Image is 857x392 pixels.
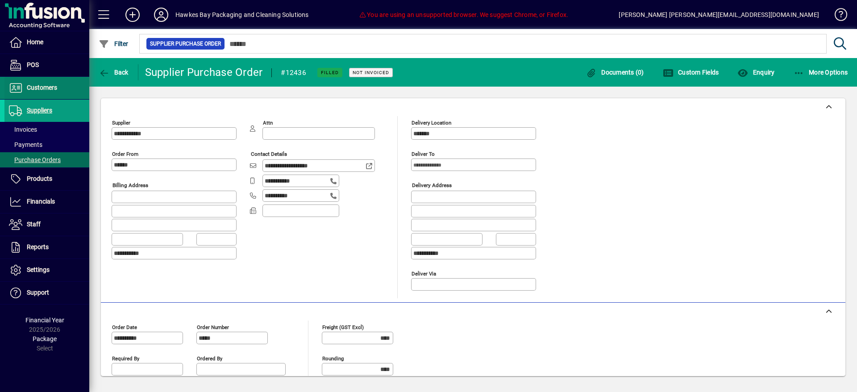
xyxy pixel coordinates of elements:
button: Back [96,64,131,80]
a: Knowledge Base [828,2,846,31]
button: Add [118,7,147,23]
span: Settings [27,266,50,273]
a: Home [4,31,89,54]
span: Invoices [9,126,37,133]
a: Support [4,282,89,304]
span: Custom Fields [663,69,719,76]
span: Support [27,289,49,296]
button: More Options [791,64,850,80]
span: Financials [27,198,55,205]
mat-label: Deliver via [412,270,436,276]
span: More Options [794,69,848,76]
span: Staff [27,221,41,228]
mat-label: Deliver To [412,151,435,157]
mat-label: Attn [263,120,273,126]
mat-label: Order date [112,324,137,330]
div: #12436 [281,66,306,80]
span: Financial Year [25,317,64,324]
mat-label: Required by [112,355,139,361]
span: Documents (0) [586,69,644,76]
span: Payments [9,141,42,148]
span: Products [27,175,52,182]
a: POS [4,54,89,76]
span: Package [33,335,57,342]
button: Profile [147,7,175,23]
mat-label: Freight (GST excl) [322,324,364,330]
mat-label: Supplier [112,120,130,126]
span: Enquiry [737,69,774,76]
a: Staff [4,213,89,236]
span: Reports [27,243,49,250]
span: POS [27,61,39,68]
a: Financials [4,191,89,213]
a: Payments [4,137,89,152]
a: Purchase Orders [4,152,89,167]
a: Settings [4,259,89,281]
div: Supplier Purchase Order [145,65,263,79]
a: Products [4,168,89,190]
span: Filled [321,70,339,75]
mat-label: Rounding [322,355,344,361]
span: Customers [27,84,57,91]
button: Custom Fields [661,64,721,80]
span: Home [27,38,43,46]
button: Enquiry [735,64,777,80]
span: Not Invoiced [353,70,389,75]
mat-label: Order number [197,324,229,330]
span: Filter [99,40,129,47]
a: Invoices [4,122,89,137]
app-page-header-button: Back [89,64,138,80]
span: Supplier Purchase Order [150,39,221,48]
mat-label: Ordered by [197,355,222,361]
a: Reports [4,236,89,259]
span: Suppliers [27,107,52,114]
span: You are using an unsupported browser. We suggest Chrome, or Firefox. [359,11,568,18]
div: [PERSON_NAME] [PERSON_NAME][EMAIL_ADDRESS][DOMAIN_NAME] [619,8,819,22]
span: Purchase Orders [9,156,61,163]
a: Customers [4,77,89,99]
mat-label: Delivery Location [412,120,451,126]
mat-label: Order from [112,151,138,157]
button: Documents (0) [584,64,646,80]
span: Back [99,69,129,76]
button: Filter [96,36,131,52]
div: Hawkes Bay Packaging and Cleaning Solutions [175,8,309,22]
